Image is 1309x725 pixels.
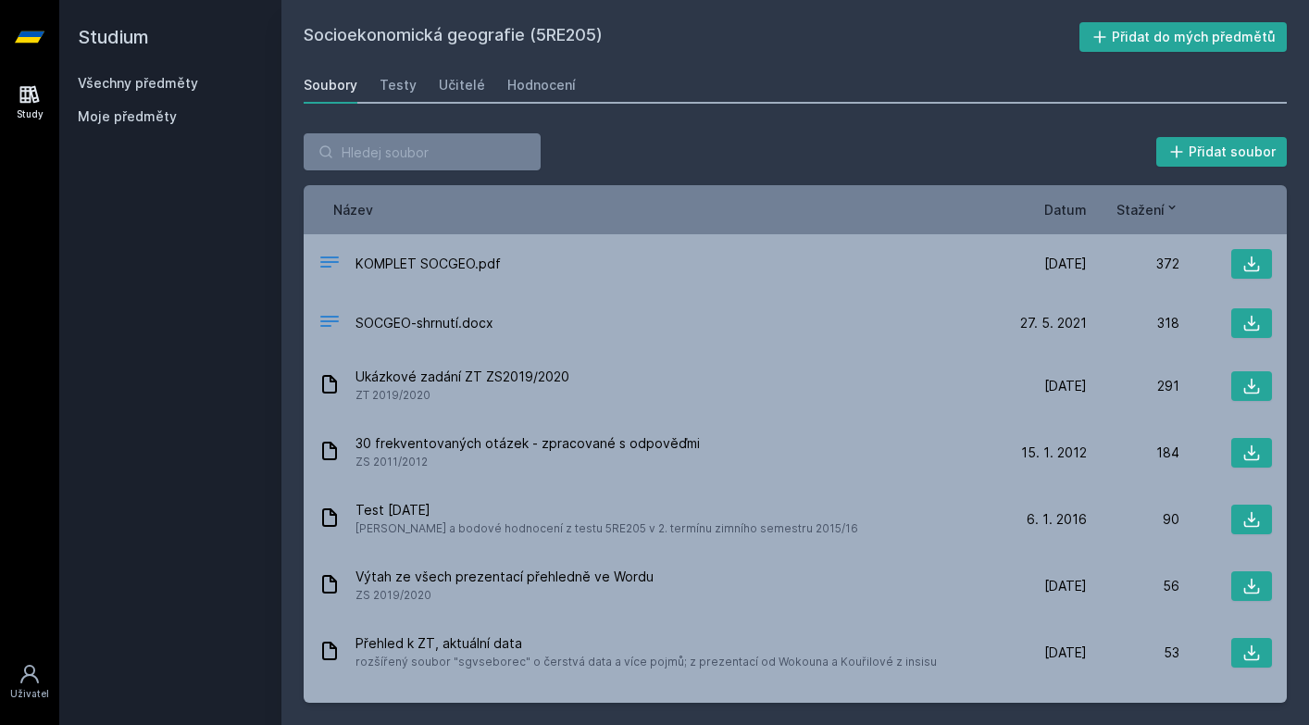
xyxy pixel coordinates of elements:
span: [PERSON_NAME] a bodové hodnocení z testu 5RE205 v 2. termínu zimního semestru 2015/16 [355,519,858,538]
div: 291 [1087,377,1179,395]
span: Výtah ze všech prezentací přehledně ve Wordu [355,568,654,586]
div: 372 [1087,255,1179,273]
span: Test [DATE] [355,501,858,519]
button: Přidat soubor [1156,137,1288,167]
span: SOCGEO-shrnutí.docx [355,314,493,332]
a: Hodnocení [507,67,576,104]
span: ALL IN - socgeo [355,701,579,719]
button: Stažení [1116,200,1179,219]
button: Název [333,200,373,219]
div: Učitelé [439,76,485,94]
span: Přehled k ZT, aktuální data [355,634,937,653]
span: 15. 1. 2012 [1021,444,1087,462]
div: Study [17,107,44,121]
div: 184 [1087,444,1179,462]
a: Uživatel [4,654,56,710]
span: 30 frekventovaných otázek - zpracované s odpověďmi [355,434,700,453]
div: DOCX [318,310,341,337]
span: ZS 2019/2020 [355,586,654,605]
a: Study [4,74,56,131]
div: Hodnocení [507,76,576,94]
div: Soubory [304,76,357,94]
div: 90 [1087,510,1179,529]
div: 53 [1087,644,1179,662]
span: Moje předměty [78,107,177,126]
span: Ukázkové zadání ZT ZS2019/2020 [355,368,569,386]
span: rozšířený soubor "sgvseborec" o čerstvá data a více pojmů; z prezentací od Wokouna a Kouřilové z ... [355,653,937,671]
span: [DATE] [1044,577,1087,595]
input: Hledej soubor [304,133,541,170]
span: [DATE] [1044,255,1087,273]
span: Stažení [1116,200,1165,219]
span: ZS 2011/2012 [355,453,700,471]
button: Datum [1044,200,1087,219]
div: Uživatel [10,687,49,701]
span: [DATE] [1044,377,1087,395]
span: 27. 5. 2021 [1020,314,1087,332]
a: Učitelé [439,67,485,104]
div: 318 [1087,314,1179,332]
h2: Socioekonomická geografie (5RE205) [304,22,1079,52]
a: Testy [380,67,417,104]
span: [DATE] [1044,644,1087,662]
div: 56 [1087,577,1179,595]
a: Soubory [304,67,357,104]
button: Přidat do mých předmětů [1079,22,1288,52]
span: ZT 2019/2020 [355,386,569,405]
div: Testy [380,76,417,94]
span: 6. 1. 2016 [1027,510,1087,529]
div: PDF [318,251,341,278]
a: Všechny předměty [78,75,198,91]
span: KOMPLET SOCGEO.pdf [355,255,501,273]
